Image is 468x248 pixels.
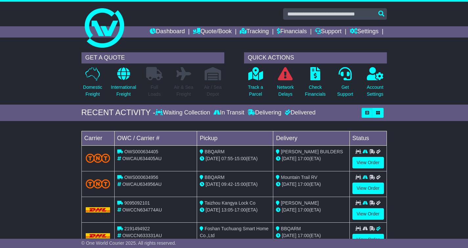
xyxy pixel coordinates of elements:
[110,67,136,101] a: InternationalFreight
[350,26,379,37] a: Settings
[200,181,270,188] div: - (ETA)
[86,179,110,188] img: TNT_Domestic.png
[221,182,233,187] span: 09:42
[124,149,158,154] span: OWS000634405
[277,84,294,98] p: Network Delays
[122,182,162,187] span: OWCAU634956AU
[146,84,163,98] p: Full Loads
[276,207,346,213] div: (ETA)
[205,149,225,154] span: BBQARM
[248,84,263,98] p: Track a Parcel
[282,182,296,187] span: [DATE]
[81,52,224,63] div: GET A QUOTE
[234,156,246,161] span: 15:00
[273,131,349,145] td: Delivery
[276,232,346,239] div: (ETA)
[197,131,273,145] td: Pickup
[244,52,387,63] div: QUICK ACTIONS
[206,207,220,212] span: [DATE]
[114,131,197,145] td: OWC / Carrier #
[234,207,246,212] span: 17:00
[206,182,220,187] span: [DATE]
[246,109,283,116] div: Delivering
[352,183,384,194] a: View Order
[248,67,263,101] a: Track aParcel
[204,84,222,98] p: Air / Sea Depot
[315,26,342,37] a: Support
[86,207,110,212] img: DHL.png
[367,67,384,101] a: AccountSettings
[282,233,296,238] span: [DATE]
[352,208,384,220] a: View Order
[206,156,220,161] span: [DATE]
[298,156,309,161] span: 17:00
[200,207,270,213] div: - (ETA)
[200,155,270,162] div: - (ETA)
[174,84,193,98] p: Air & Sea Freight
[155,109,212,116] div: Waiting Collection
[277,26,307,37] a: Financials
[281,226,301,231] span: BBQARM
[298,207,309,212] span: 17:00
[282,156,296,161] span: [DATE]
[281,149,343,154] span: [PERSON_NAME] BUILDERS
[276,155,346,162] div: (ETA)
[277,67,294,101] a: NetworkDelays
[221,207,233,212] span: 13:05
[81,240,176,246] span: © One World Courier 2025. All rights reserved.
[240,26,269,37] a: Tracking
[81,108,156,117] div: RECENT ACTIVITY -
[283,109,316,116] div: Delivered
[124,226,150,231] span: 2191494922
[122,156,162,161] span: OWCAU634405AU
[86,233,110,238] img: DHL.png
[81,131,114,145] td: Carrier
[337,84,353,98] p: Get Support
[193,26,232,37] a: Quote/Book
[298,233,309,238] span: 17:00
[352,234,384,245] a: View Order
[200,226,268,238] span: Foshan Tuchuang Smart Home Co.,Ltd
[122,233,162,238] span: OWCCN633331AU
[352,157,384,168] a: View Order
[367,84,384,98] p: Account Settings
[305,84,325,98] p: Check Financials
[86,154,110,162] img: TNT_Domestic.png
[122,207,162,212] span: OWCCN634774AU
[234,182,246,187] span: 15:00
[83,67,102,101] a: DomesticFreight
[298,182,309,187] span: 17:00
[304,67,326,101] a: CheckFinancials
[124,200,150,206] span: 9095092101
[205,175,225,180] span: BBQARM
[111,84,136,98] p: International Freight
[281,175,317,180] span: Mountain Trail RV
[212,109,246,116] div: In Transit
[276,181,346,188] div: (ETA)
[281,200,319,206] span: [PERSON_NAME]
[124,175,158,180] span: OWS000634956
[150,26,185,37] a: Dashboard
[83,84,102,98] p: Domestic Freight
[282,207,296,212] span: [DATE]
[205,200,256,206] span: Taizhou Kangya Lock Co
[337,67,353,101] a: GetSupport
[221,156,233,161] span: 07:55
[349,131,387,145] td: Status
